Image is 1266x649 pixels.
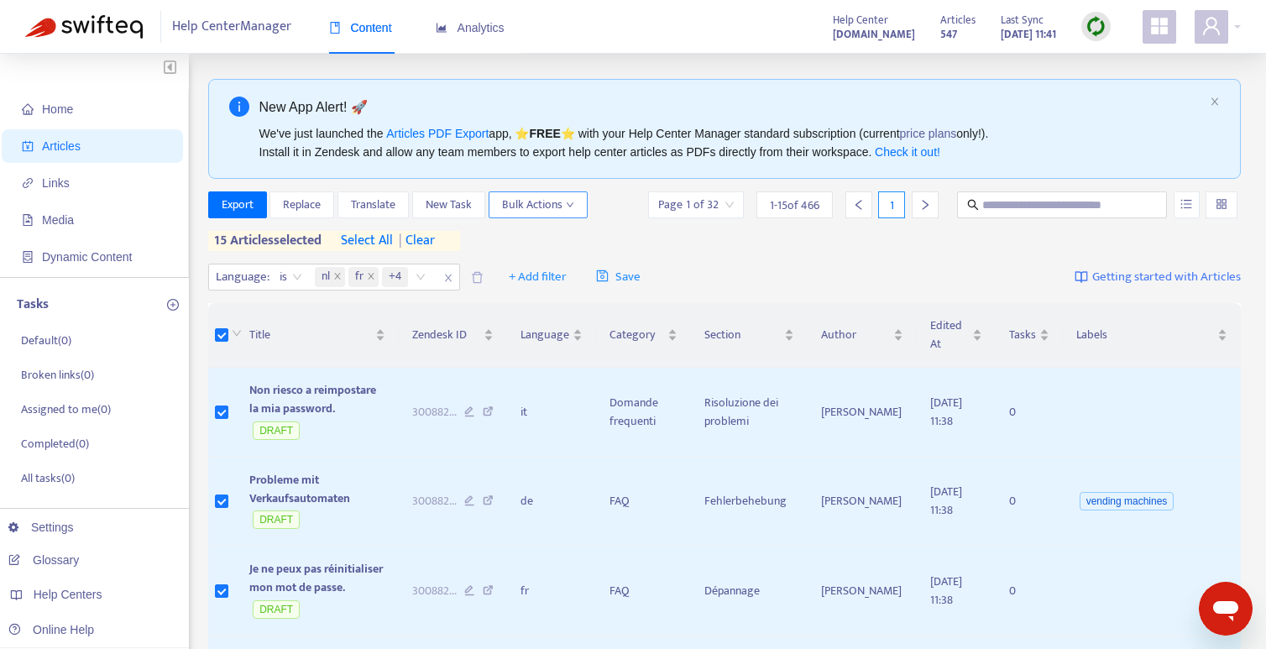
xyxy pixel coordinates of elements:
[348,267,379,287] span: fr
[583,264,653,290] button: saveSave
[42,139,81,153] span: Articles
[833,11,888,29] span: Help Center
[1086,16,1106,37] img: sync.dc5367851b00ba804db3.png
[393,231,435,251] span: clear
[507,368,596,458] td: it
[509,267,567,287] span: + Add filter
[507,303,596,368] th: Language
[878,191,905,218] div: 1
[507,547,596,636] td: fr
[386,127,489,140] a: Articles PDF Export
[337,191,409,218] button: Translate
[269,191,334,218] button: Replace
[351,196,395,214] span: Translate
[704,326,780,344] span: Section
[412,403,457,421] span: 300882 ...
[900,127,957,140] a: price plans
[436,21,505,34] span: Analytics
[1009,326,1036,344] span: Tasks
[940,11,976,29] span: Articles
[341,231,393,251] span: select all
[22,140,34,152] span: account-book
[507,458,596,547] td: de
[236,303,399,368] th: Title
[167,299,179,311] span: plus-circle
[502,196,574,214] span: Bulk Actions
[8,521,74,534] a: Settings
[283,196,321,214] span: Replace
[249,470,350,508] span: Probleme mit Verkaufsautomaten
[21,469,75,487] p: All tasks ( 0 )
[249,380,376,418] span: Non riesco a reimpostare la mia password.
[22,103,34,115] span: home
[259,124,1204,161] div: We've just launched the app, ⭐ ⭐️ with your Help Center Manager standard subscription (current on...
[355,267,364,287] span: fr
[930,317,969,353] span: Edited At
[399,229,402,252] span: |
[489,191,588,218] button: Bulk Actionsdown
[209,264,272,290] span: Language :
[1076,326,1214,344] span: Labels
[389,267,401,287] span: +4
[412,582,457,600] span: 300882 ...
[1080,492,1174,510] span: vending machines
[1210,97,1220,107] span: close
[229,97,249,117] span: info-circle
[930,482,962,520] span: [DATE] 11:38
[426,196,472,214] span: New Task
[1075,264,1241,290] a: Getting started with Articles
[691,368,807,458] td: Risoluzione dei problemi
[42,250,132,264] span: Dynamic Content
[280,264,302,290] span: is
[367,272,375,282] span: close
[172,11,291,43] span: Help Center Manager
[808,368,918,458] td: [PERSON_NAME]
[596,267,641,287] span: Save
[596,303,692,368] th: Category
[329,21,392,34] span: Content
[8,623,94,636] a: Online Help
[919,199,931,211] span: right
[437,268,459,288] span: close
[808,303,918,368] th: Author
[808,458,918,547] td: [PERSON_NAME]
[930,572,962,610] span: [DATE] 11:38
[34,588,102,601] span: Help Centers
[22,177,34,189] span: link
[249,559,383,597] span: Je ne peux pas réinitialiser mon mot de passe.
[412,492,457,510] span: 300882 ...
[808,547,918,636] td: [PERSON_NAME]
[521,326,569,344] span: Language
[853,199,865,211] span: left
[996,303,1063,368] th: Tasks
[333,272,342,282] span: close
[42,102,73,116] span: Home
[529,127,560,140] b: FREE
[253,421,300,440] span: DRAFT
[22,214,34,226] span: file-image
[8,553,79,567] a: Glossary
[1201,16,1222,36] span: user
[21,400,111,418] p: Assigned to me ( 0 )
[1149,16,1169,36] span: appstore
[940,25,957,44] strong: 547
[996,458,1063,547] td: 0
[21,435,89,453] p: Completed ( 0 )
[1092,268,1241,287] span: Getting started with Articles
[315,267,345,287] span: nl
[329,22,341,34] span: book
[996,547,1063,636] td: 0
[770,196,819,214] span: 1 - 15 of 466
[1174,191,1200,218] button: unordered-list
[208,231,322,251] span: 15 articles selected
[1199,582,1253,636] iframe: Button to launch messaging window
[1180,198,1192,210] span: unordered-list
[609,326,665,344] span: Category
[875,145,940,159] a: Check it out!
[596,270,609,282] span: save
[833,25,915,44] strong: [DOMAIN_NAME]
[21,332,71,349] p: Default ( 0 )
[436,22,447,34] span: area-chart
[22,251,34,263] span: container
[42,213,74,227] span: Media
